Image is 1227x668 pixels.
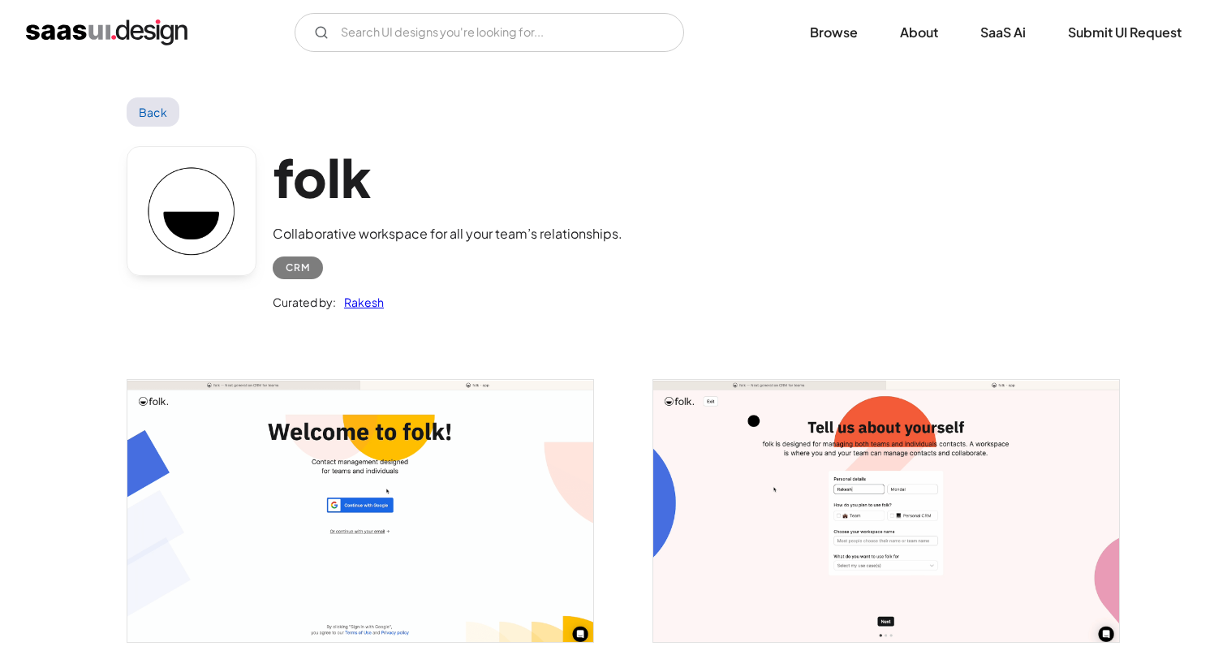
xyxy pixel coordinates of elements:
[790,15,877,50] a: Browse
[127,380,593,642] img: 6369f93f0238eb820692b911_folk%20login.png
[1048,15,1201,50] a: Submit UI Request
[653,380,1119,642] img: 6369f940f755584f51d165d2_folk%20more%20about%20user.png
[273,146,622,209] h1: folk
[336,292,384,312] a: Rakesh
[653,380,1119,642] a: open lightbox
[127,97,179,127] a: Back
[286,258,310,278] div: CRM
[295,13,684,52] form: Email Form
[295,13,684,52] input: Search UI designs you're looking for...
[961,15,1045,50] a: SaaS Ai
[273,292,336,312] div: Curated by:
[273,224,622,243] div: Collaborative workspace for all your team’s relationships.
[880,15,958,50] a: About
[127,380,593,642] a: open lightbox
[26,19,187,45] a: home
